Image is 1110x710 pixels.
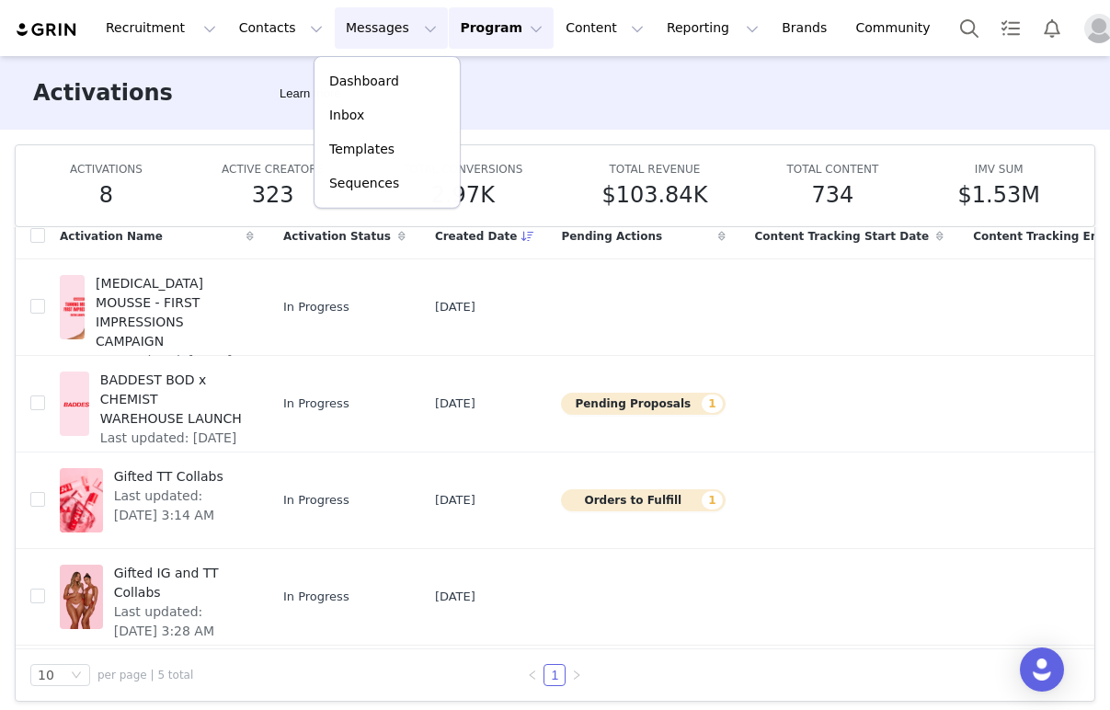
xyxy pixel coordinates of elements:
[949,7,990,49] button: Search
[845,7,950,49] a: Community
[283,491,349,510] span: In Progress
[1020,647,1064,692] div: Open Intercom Messenger
[222,163,324,176] span: ACTIVE CREATORS
[990,7,1031,49] a: Tasks
[114,564,243,602] span: Gifted IG and TT Collabs
[60,464,254,537] a: Gifted TT CollabsLast updated: [DATE] 3:14 AM
[435,228,518,245] span: Created Date
[114,602,243,641] span: Last updated: [DATE] 3:28 AM
[527,670,538,681] i: icon: left
[276,85,344,103] div: Tooltip anchor
[403,163,522,176] span: TOTAL CONVERSIONS
[283,395,349,413] span: In Progress
[544,664,566,686] li: 1
[114,487,243,525] span: Last updated: [DATE] 3:14 AM
[60,560,254,634] a: Gifted IG and TT CollabsLast updated: [DATE] 3:28 AM
[561,228,662,245] span: Pending Actions
[435,395,475,413] span: [DATE]
[812,178,854,212] h5: 734
[99,178,113,212] h5: 8
[555,7,655,49] button: Content
[755,228,930,245] span: Content Tracking Start Date
[100,371,243,429] span: BADDEST BOD x CHEMIST WAREHOUSE LAUNCH
[114,467,243,487] span: Gifted TT Collabs
[228,7,334,49] button: Contacts
[329,174,399,193] p: Sequences
[609,163,700,176] span: TOTAL REVENUE
[96,274,243,351] span: [MEDICAL_DATA] MOUSSE - FIRST IMPRESSIONS CAMPAIGN
[283,298,349,316] span: In Progress
[71,670,82,682] i: icon: down
[435,298,475,316] span: [DATE]
[335,7,448,49] button: Messages
[70,163,143,176] span: ACTIVATIONS
[60,367,254,441] a: BADDEST BOD x CHEMIST WAREHOUSE LAUNCHLast updated: [DATE] 4:28 AM
[786,163,878,176] span: TOTAL CONTENT
[435,491,475,510] span: [DATE]
[60,270,254,344] a: [MEDICAL_DATA] MOUSSE - FIRST IMPRESSIONS CAMPAIGNLast updated: [DATE] 2:18 AM
[329,106,364,125] p: Inbox
[283,588,349,606] span: In Progress
[60,228,163,245] span: Activation Name
[38,665,54,685] div: 10
[252,178,294,212] h5: 323
[561,489,725,511] button: Orders to Fulfill1
[15,21,79,39] img: grin logo
[544,665,565,685] a: 1
[1032,7,1072,49] button: Notifications
[601,178,707,212] h5: $103.84K
[656,7,770,49] button: Reporting
[771,7,843,49] a: Brands
[100,429,243,467] span: Last updated: [DATE] 4:28 AM
[449,7,554,49] button: Program
[975,163,1024,176] span: IMV SUM
[571,670,582,681] i: icon: right
[561,393,725,415] button: Pending Proposals1
[33,76,173,109] h3: Activations
[96,351,243,390] span: Last updated: [DATE] 2:18 AM
[521,664,544,686] li: Previous Page
[957,178,1039,212] h5: $1.53M
[431,178,495,212] h5: 2.97K
[283,228,391,245] span: Activation Status
[435,588,475,606] span: [DATE]
[97,667,193,683] span: per page | 5 total
[329,72,399,91] p: Dashboard
[566,664,588,686] li: Next Page
[329,140,395,159] p: Templates
[95,7,227,49] button: Recruitment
